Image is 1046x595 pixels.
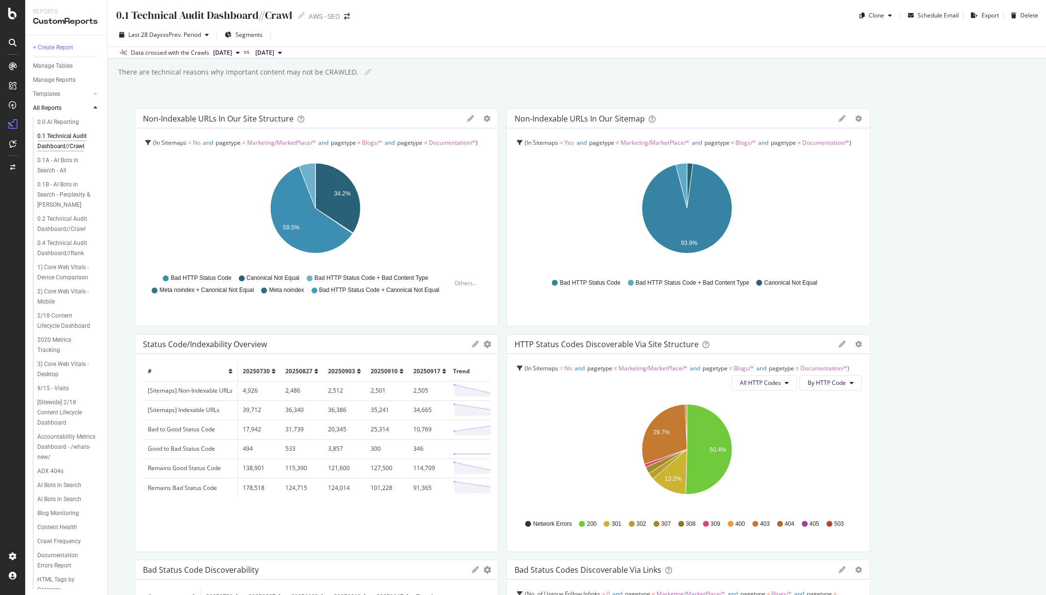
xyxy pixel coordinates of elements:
td: 346 [408,439,451,458]
span: and [758,138,768,147]
div: 0.1A - AI Bots in Search - All [37,155,93,176]
a: Content Health [37,522,100,533]
text: 59.5% [283,224,299,231]
td: 36,386 [323,400,366,420]
span: Blogs/* [734,364,754,372]
td: 34,665 [408,400,451,420]
button: Clone [856,8,896,23]
td: Good to Bad Status Code [143,439,238,458]
div: Reports [33,8,99,16]
div: 3) Core Web Vitals - Desktop [37,359,93,380]
div: arrow-right-arrow-left [344,13,350,20]
iframe: Intercom live chat [1013,562,1036,585]
div: HTTP status codes discoverable via Site structure [515,339,699,349]
span: vs [244,47,251,56]
span: pagetype [397,138,422,147]
span: In Sitemaps [155,138,187,147]
td: 115,390 [281,458,323,478]
div: There are technical reasons why important content may not be CRAWLED. [117,67,359,77]
div: Others... [454,279,482,287]
td: 121,600 [323,458,366,478]
span: Documentation/* [800,364,847,372]
div: Data crossed with the Crawls [131,48,209,57]
div: Status Code/Indexability Overview [143,339,267,349]
a: 9/15 - Visits [37,383,100,394]
div: HTTP status codes discoverable via Site structuregeargearIn Sitemaps = Noandpagetype ≠ Marketing/... [506,334,870,552]
text: 34.2% [334,190,351,197]
a: 1) Core Web Vitals - Device Comparison [37,262,100,283]
td: 31,739 [281,420,323,439]
div: Schedule Email [918,11,959,19]
div: Export [982,11,999,19]
span: Blogs/* [362,138,382,147]
span: Marketing/MarketPlace/* [247,138,316,147]
a: 0.0 AI Reporting [37,117,100,127]
div: 2020 Metrics Tracking [37,335,91,355]
svg: A chart. [515,157,859,270]
div: 2/18 Content Lifecycle Dashboard [37,311,94,331]
td: [Sitemaps] Non-Indexable URLs [143,381,238,400]
span: and [318,138,328,147]
a: Manage Tables [33,61,100,71]
span: 404 [785,520,795,528]
a: [Sitewide] 2/18 Content Lifecycle Dashboard [37,397,100,428]
span: In Sitemaps [527,138,558,147]
span: and [203,138,213,147]
div: Manage Reports [33,75,76,85]
span: pagetype [589,138,614,147]
div: All Reports [33,103,62,113]
svg: A chart. [515,398,859,511]
span: ≠ [797,138,801,147]
span: Network Errors [533,520,572,528]
td: 300 [366,439,408,458]
a: 3) Core Web Vitals - Desktop [37,359,100,380]
div: 0.1 Technical Audit Dashboard//Crawl [37,131,94,152]
td: 20,345 [323,420,366,439]
div: 0.1B - AI Bots in Search - Perplexity & Claude [37,180,96,210]
span: Marketing/MarketPlace/* [621,138,689,147]
span: and [577,138,587,147]
text: 13.2% [665,475,681,482]
td: 533 [281,439,323,458]
td: 138,901 [238,458,281,478]
span: pagetype [216,138,241,147]
div: 1) Core Web Vitals - Device Comparison [37,262,95,283]
span: and [690,364,700,372]
span: pagetype [704,138,730,147]
span: ≠ [614,364,617,372]
div: Status Code/Indexability Overviewgear#2025073020250827202509032025091020250917Trend[Sitemaps] Non... [135,334,499,552]
td: Remains Good Status Code [143,458,238,478]
div: Non-Indexable URLs in our sitemapgeargearIn Sitemaps = Yesandpagetype ≠ Marketing/MarketPlace/*an... [506,108,870,326]
a: Blog Monitoring [37,508,100,519]
td: 124,014 [323,478,366,497]
a: All Reports [33,103,91,113]
div: Documentation Errors Report [37,550,93,571]
a: Templates [33,89,91,99]
div: 2) Core Web Vitals - Mobile [37,287,93,307]
td: 127,500 [366,458,408,478]
span: Blogs/* [735,138,756,147]
span: 309 [711,520,720,528]
span: Meta noindex [269,286,304,294]
a: Manage Reports [33,75,100,85]
td: 4,926 [238,381,281,400]
div: 0.4 Technical Audit Dashboard//Rank [37,238,94,259]
a: AI Bots in Search [37,480,100,490]
a: 0.1B - AI Bots in Search - Perplexity & [PERSON_NAME] [37,180,100,210]
div: gear [484,566,491,573]
span: and [575,364,585,372]
span: 400 [735,520,745,528]
svg: A chart. [143,157,487,270]
td: 101,228 [366,478,408,497]
span: Documentation/* [802,138,849,147]
div: [Sitewide] 2/18 Content Lifecycle Dashboard [37,397,95,428]
span: ≠ [358,138,361,147]
span: 20250827 [285,367,312,375]
i: Edit report name [298,12,305,19]
div: Non-Indexable URLs in our sitemap [515,114,645,123]
td: 178,518 [238,478,281,497]
span: and [692,138,702,147]
div: AI Bots in Search [37,494,81,504]
span: and [385,138,395,147]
